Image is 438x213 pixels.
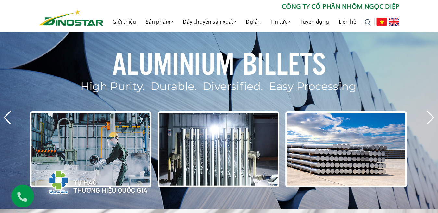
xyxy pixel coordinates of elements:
[103,2,399,11] p: CÔNG TY CỔ PHẦN NHÔM NGỌC DIỆP
[241,11,266,32] a: Dự án
[39,9,103,26] img: Nhôm Dinostar
[107,11,141,32] a: Giới thiệu
[376,18,387,26] img: Tiếng Việt
[39,8,103,25] a: Nhôm Dinostar
[141,11,178,32] a: Sản phẩm
[3,111,12,125] div: Previous slide
[426,111,435,125] div: Next slide
[29,159,149,203] img: thqg
[389,18,399,26] img: English
[365,19,371,26] img: search
[266,11,295,32] a: Tin tức
[295,11,334,32] a: Tuyển dụng
[178,11,241,32] a: Dây chuyền sản xuất
[334,11,361,32] a: Liên hệ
